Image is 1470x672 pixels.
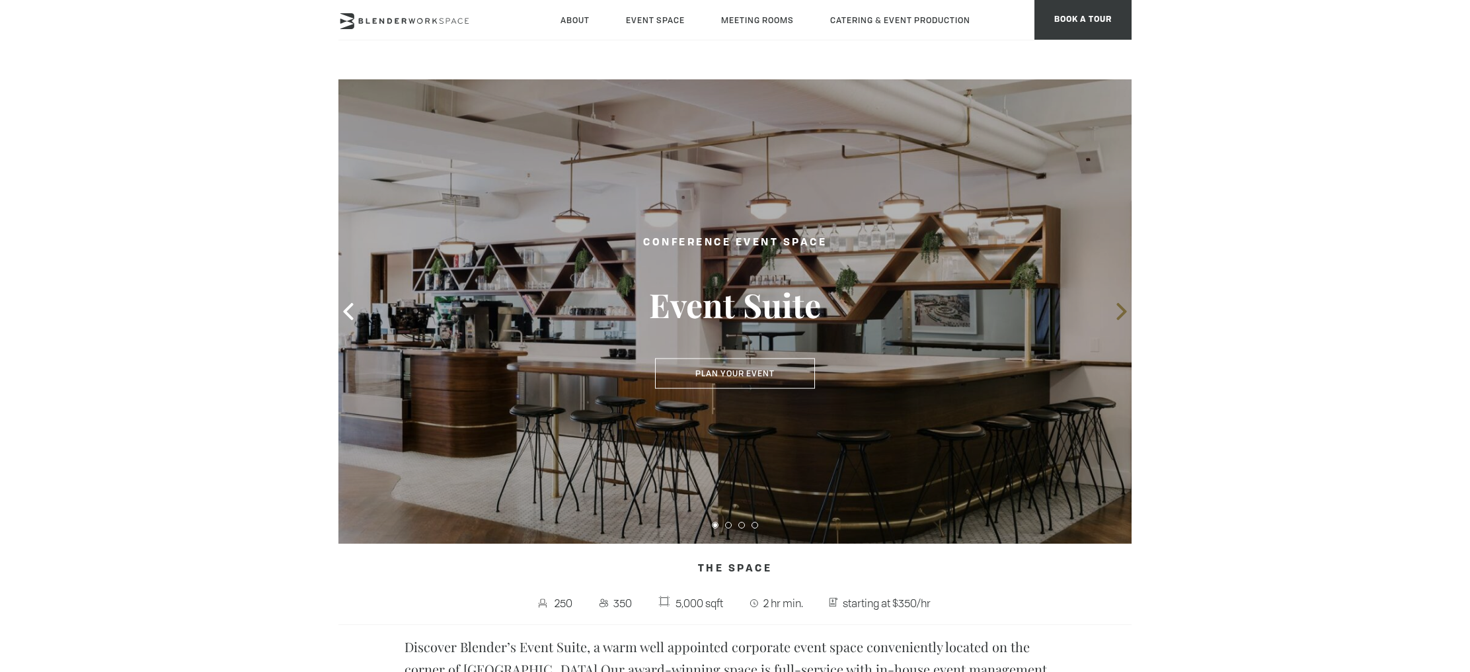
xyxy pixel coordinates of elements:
span: 2 hr min. [760,593,806,614]
span: starting at $350/hr [839,593,934,614]
span: 350 [611,593,636,614]
h4: The Space [338,557,1132,582]
span: 250 [551,593,576,614]
h2: Conference Event Space [583,235,887,251]
h3: Event Suite [583,284,887,325]
button: Plan Your Event [655,358,815,389]
span: 5,000 sqft [672,593,726,614]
